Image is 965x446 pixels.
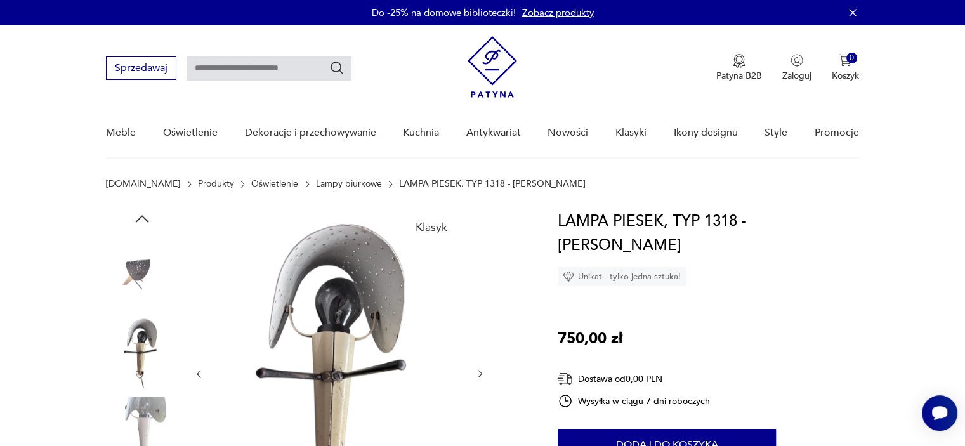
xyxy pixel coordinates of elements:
[839,54,851,67] img: Ikona koszyka
[399,179,586,189] p: LAMPA PIESEK, TYP 1318 - [PERSON_NAME]
[198,179,234,189] a: Produkty
[673,108,737,157] a: Ikony designu
[468,36,517,98] img: Patyna - sklep z meblami i dekoracjami vintage
[106,108,136,157] a: Meble
[782,54,811,82] button: Zaloguj
[558,327,622,351] p: 750,00 zł
[558,267,686,286] div: Unikat - tylko jedna sztuka!
[563,271,574,282] img: Ikona diamentu
[403,108,439,157] a: Kuchnia
[106,316,178,388] img: Zdjęcie produktu LAMPA PIESEK, TYP 1318 - APOLINARY GAŁECKI
[106,56,176,80] button: Sprzedawaj
[466,108,521,157] a: Antykwariat
[716,54,762,82] button: Patyna B2B
[329,60,345,75] button: Szukaj
[251,179,298,189] a: Oświetlenie
[615,108,647,157] a: Klasyki
[733,54,745,68] img: Ikona medalu
[522,6,594,19] a: Zobacz produkty
[922,395,957,431] iframe: Smartsupp widget button
[716,70,762,82] p: Patyna B2B
[716,54,762,82] a: Ikona medaluPatyna B2B
[791,54,803,67] img: Ikonka użytkownika
[106,65,176,74] a: Sprzedawaj
[244,108,376,157] a: Dekoracje i przechowywanie
[782,70,811,82] p: Zaloguj
[106,235,178,307] img: Zdjęcie produktu LAMPA PIESEK, TYP 1318 - APOLINARY GAŁECKI
[765,108,787,157] a: Style
[408,214,455,241] div: Klasyk
[558,371,710,387] div: Dostawa od 0,00 PLN
[558,209,859,258] h1: LAMPA PIESEK, TYP 1318 - [PERSON_NAME]
[316,179,382,189] a: Lampy biurkowe
[832,70,859,82] p: Koszyk
[106,179,180,189] a: [DOMAIN_NAME]
[558,371,573,387] img: Ikona dostawy
[832,54,859,82] button: 0Koszyk
[372,6,516,19] p: Do -25% na domowe biblioteczki!
[846,53,857,63] div: 0
[815,108,859,157] a: Promocje
[548,108,588,157] a: Nowości
[163,108,218,157] a: Oświetlenie
[558,393,710,409] div: Wysyłka w ciągu 7 dni roboczych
